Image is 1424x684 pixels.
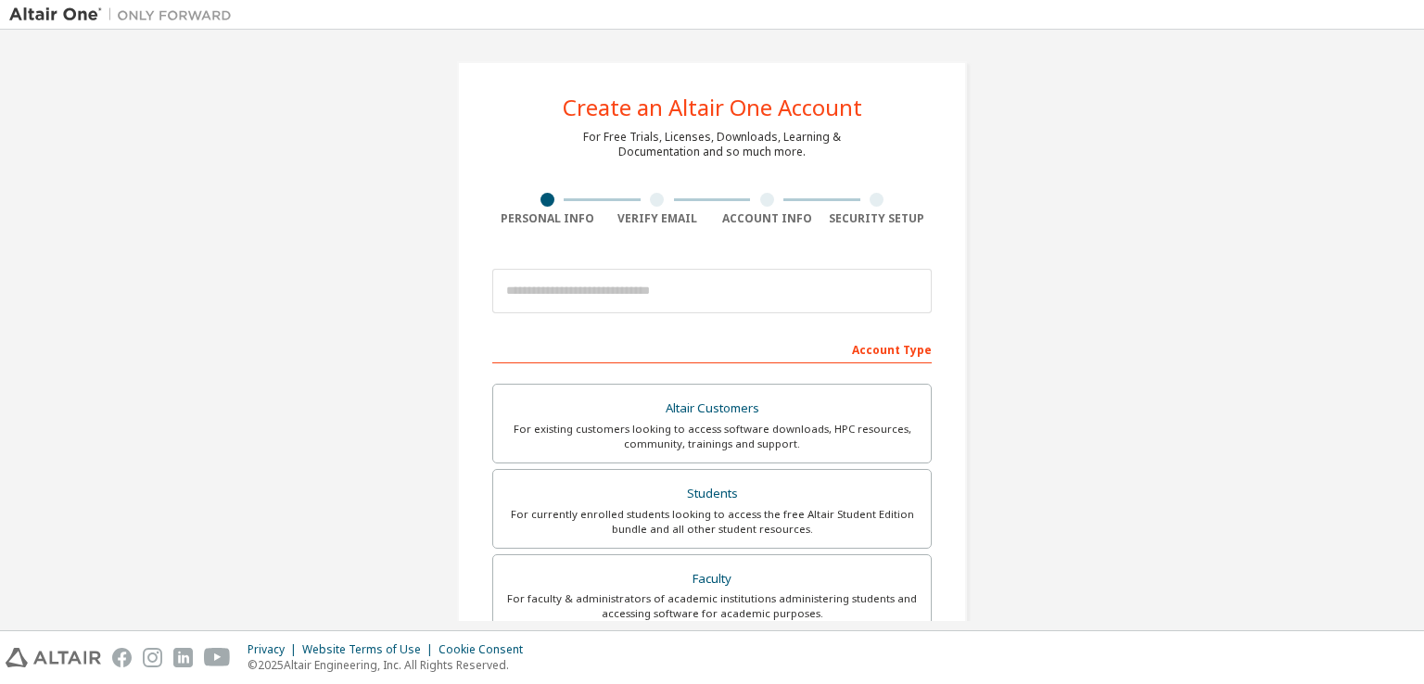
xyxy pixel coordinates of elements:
[439,642,534,657] div: Cookie Consent
[504,481,920,507] div: Students
[822,211,933,226] div: Security Setup
[504,566,920,592] div: Faculty
[492,334,932,363] div: Account Type
[712,211,822,226] div: Account Info
[143,648,162,667] img: instagram.svg
[563,96,862,119] div: Create an Altair One Account
[603,211,713,226] div: Verify Email
[204,648,231,667] img: youtube.svg
[504,396,920,422] div: Altair Customers
[248,642,302,657] div: Privacy
[302,642,439,657] div: Website Terms of Use
[583,130,841,159] div: For Free Trials, Licenses, Downloads, Learning & Documentation and so much more.
[504,591,920,621] div: For faculty & administrators of academic institutions administering students and accessing softwa...
[492,211,603,226] div: Personal Info
[248,657,534,673] p: © 2025 Altair Engineering, Inc. All Rights Reserved.
[173,648,193,667] img: linkedin.svg
[9,6,241,24] img: Altair One
[6,648,101,667] img: altair_logo.svg
[504,422,920,451] div: For existing customers looking to access software downloads, HPC resources, community, trainings ...
[504,507,920,537] div: For currently enrolled students looking to access the free Altair Student Edition bundle and all ...
[112,648,132,667] img: facebook.svg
